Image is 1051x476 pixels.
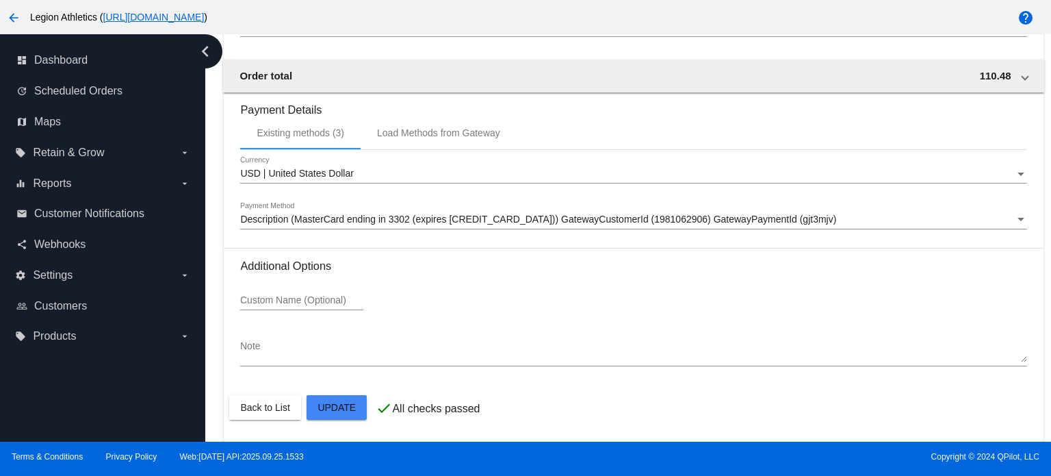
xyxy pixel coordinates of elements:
[16,55,27,66] i: dashboard
[229,395,300,420] button: Back to List
[179,331,190,342] i: arrow_drop_down
[16,80,190,102] a: update Scheduled Orders
[240,214,836,225] span: Description (MasterCard ending in 3302 (expires [CREDIT_CARD_DATA])) GatewayCustomerId (198106290...
[179,147,190,158] i: arrow_drop_down
[240,214,1026,225] mat-select: Payment Method
[33,330,76,342] span: Products
[12,452,83,462] a: Terms & Conditions
[16,301,27,312] i: people_outline
[34,85,122,97] span: Scheduled Orders
[194,40,216,62] i: chevron_left
[16,111,190,133] a: map Maps
[16,116,27,127] i: map
[16,295,190,317] a: people_outline Customers
[33,147,104,159] span: Retain & Grow
[15,178,26,189] i: equalizer
[179,270,190,281] i: arrow_drop_down
[317,402,356,413] span: Update
[376,400,392,416] mat-icon: check
[16,234,190,255] a: share Webhooks
[30,12,207,23] span: Legion Athletics ( )
[179,178,190,189] i: arrow_drop_down
[5,10,22,26] mat-icon: arrow_back
[34,300,87,312] span: Customers
[34,116,61,128] span: Maps
[34,208,144,220] span: Customer Notifications
[106,452,157,462] a: Privacy Policy
[1017,10,1034,26] mat-icon: help
[34,54,88,66] span: Dashboard
[180,452,304,462] a: Web:[DATE] API:2025.09.25.1533
[980,70,1011,82] span: 110.48
[307,395,367,420] button: Update
[377,127,500,138] div: Load Methods from Gateway
[15,147,26,158] i: local_offer
[240,168,1026,179] mat-select: Currency
[16,203,190,225] a: email Customer Notifications
[257,127,344,138] div: Existing methods (3)
[103,12,205,23] a: [URL][DOMAIN_NAME]
[16,208,27,219] i: email
[240,168,353,179] span: USD | United States Dollar
[240,260,1026,273] h3: Additional Options
[16,86,27,97] i: update
[15,270,26,281] i: settings
[240,402,289,413] span: Back to List
[537,452,1039,462] span: Copyright © 2024 QPilot, LLC
[16,49,190,71] a: dashboard Dashboard
[15,331,26,342] i: local_offer
[16,239,27,250] i: share
[239,70,292,82] span: Order total
[33,269,73,281] span: Settings
[392,403,480,415] p: All checks passed
[34,238,86,251] span: Webhooks
[240,295,363,306] input: Custom Name (Optional)
[240,93,1026,116] h3: Payment Details
[33,177,71,190] span: Reports
[223,60,1043,92] mat-expansion-panel-header: Order total 110.48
